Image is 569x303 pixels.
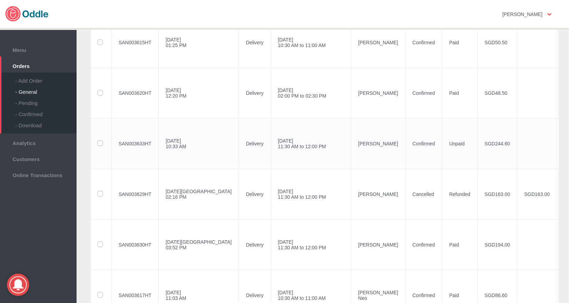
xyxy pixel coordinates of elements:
[3,171,73,178] span: Online Transactions
[477,118,517,169] td: SGD244.60
[159,219,239,270] td: [DATE][GEOGRAPHIC_DATA] 03:52 PM
[239,17,271,68] td: Delivery
[477,169,517,219] td: SGD163.00
[477,219,517,270] td: SGD194.00
[351,68,405,118] td: [PERSON_NAME]
[112,68,159,118] td: SAN003620HT
[239,169,271,219] td: Delivery
[15,106,77,117] div: - Confirmed
[15,73,77,84] div: - Add Order
[159,118,239,169] td: [DATE] 10:33 AM
[405,169,442,219] td: Cancelled
[271,118,351,169] td: [DATE] 11:30 AM to 12:00 PM
[442,219,478,270] td: Paid
[159,169,239,219] td: [DATE][GEOGRAPHIC_DATA] 02:16 PM
[271,219,351,270] td: [DATE] 11:30 AM to 12:00 PM
[3,61,73,69] span: Orders
[405,68,442,118] td: Confirmed
[112,169,159,219] td: SAN003629HT
[271,17,351,68] td: [DATE] 10:30 AM to 11:00 AM
[351,219,405,270] td: [PERSON_NAME]
[271,169,351,219] td: [DATE] 11:30 AM to 12:00 PM
[405,118,442,169] td: Confirmed
[442,118,478,169] td: Unpaid
[112,17,159,68] td: SAN003615HT
[405,219,442,270] td: Confirmed
[442,17,478,68] td: Paid
[517,169,557,219] td: SGD163.00
[271,68,351,118] td: [DATE] 02:00 PM to 02:30 PM
[239,68,271,118] td: Delivery
[547,13,552,16] img: user-option-arrow.png
[351,169,405,219] td: [PERSON_NAME]
[15,95,77,106] div: - Pending
[442,169,478,219] td: Refunded
[15,117,77,128] div: - Download
[159,68,239,118] td: [DATE] 12:20 PM
[3,154,73,162] span: Customers
[405,17,442,68] td: Confirmed
[239,219,271,270] td: Delivery
[477,68,517,118] td: SGD48.50
[112,219,159,270] td: SAN003630HT
[351,118,405,169] td: [PERSON_NAME]
[112,118,159,169] td: SAN003633HT
[3,45,73,53] span: Menu
[3,138,73,146] span: Analytics
[503,12,543,17] strong: [PERSON_NAME]
[477,17,517,68] td: SGD50.50
[442,68,478,118] td: Paid
[159,17,239,68] td: [DATE] 01:25 PM
[15,84,77,95] div: - General
[351,17,405,68] td: [PERSON_NAME]
[239,118,271,169] td: Delivery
